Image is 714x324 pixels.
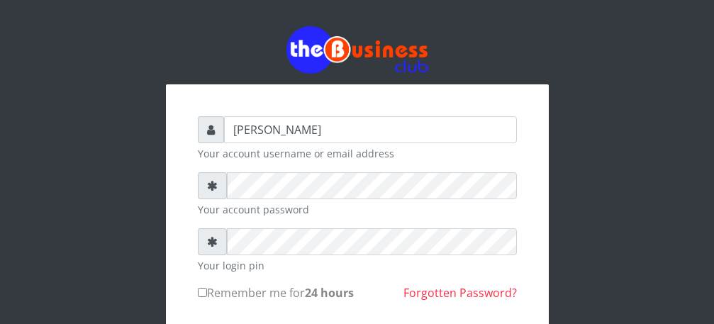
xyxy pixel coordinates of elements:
b: 24 hours [305,285,354,301]
input: Remember me for24 hours [198,288,207,297]
small: Your account username or email address [198,146,517,161]
label: Remember me for [198,284,354,301]
small: Your login pin [198,258,517,273]
a: Forgotten Password? [403,285,517,301]
input: Username or email address [224,116,517,143]
small: Your account password [198,202,517,217]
